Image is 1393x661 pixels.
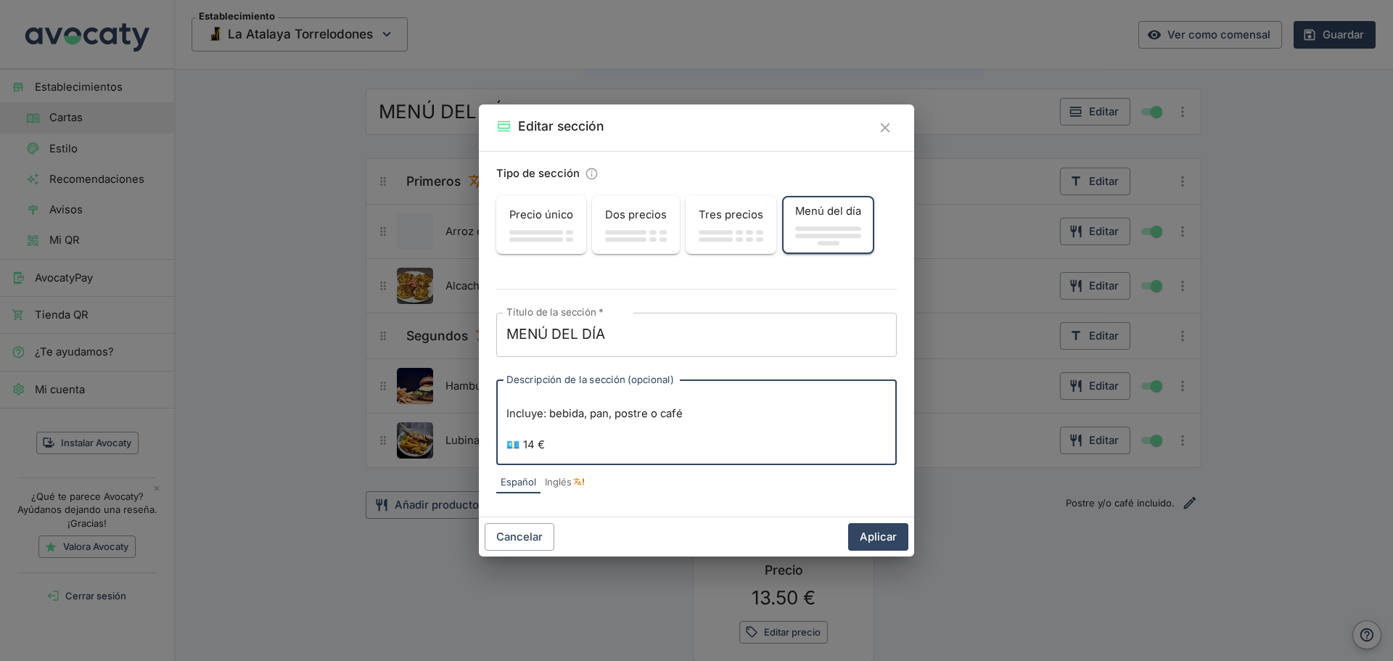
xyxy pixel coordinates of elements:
[795,203,861,219] span: Menú del día
[784,197,873,253] button: Menú del día
[545,475,572,490] span: Inglés
[506,373,673,387] label: Descripción de la sección (opcional)
[687,197,775,253] button: Tres precios
[506,392,887,453] textarea: DE [DATE] A [DATE] Incluye: bebida, pan, postre o café 💶 14 €
[485,523,554,551] button: Cancelar
[605,207,667,223] span: Dos precios
[496,165,580,181] label: Tipo de sección
[573,476,584,487] div: Sin traducción. Se mostrará en el idioma por defecto, español.
[874,116,897,139] button: Cerrar
[501,475,536,490] span: Español
[506,305,603,319] label: Título de la sección
[506,324,887,345] textarea: MENÚ DEL DÍA
[593,197,678,253] button: Dos precios
[518,116,604,136] h2: Editar sección
[848,523,908,551] button: Aplicar
[699,207,763,223] span: Tres precios
[581,163,602,184] button: Información sobre tipos de sección
[509,207,573,223] span: Precio único
[498,197,585,253] button: Precio único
